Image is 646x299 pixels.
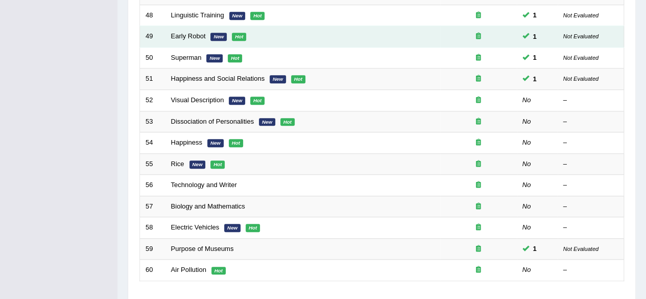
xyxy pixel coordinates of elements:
[229,12,246,20] em: New
[446,223,511,233] div: Exam occurring question
[563,12,599,18] small: Not Evaluated
[280,118,295,126] em: Hot
[563,138,618,148] div: –
[522,223,531,231] em: No
[140,238,165,260] td: 59
[563,55,599,61] small: Not Evaluated
[246,224,260,232] em: Hot
[446,138,511,148] div: Exam occurring question
[232,33,246,41] em: Hot
[446,202,511,212] div: Exam occurring question
[210,160,225,169] em: Hot
[171,75,265,82] a: Happiness and Social Relations
[563,117,618,127] div: –
[140,132,165,154] td: 54
[522,96,531,104] em: No
[446,117,511,127] div: Exam occurring question
[446,96,511,105] div: Exam occurring question
[140,153,165,175] td: 55
[529,31,541,42] span: You can still take this question
[529,243,541,254] span: You can still take this question
[211,267,226,275] em: Hot
[140,26,165,48] td: 49
[229,97,245,105] em: New
[522,181,531,189] em: No
[140,196,165,217] td: 57
[140,217,165,239] td: 58
[140,5,165,26] td: 48
[171,139,202,146] a: Happiness
[171,160,184,168] a: Rice
[250,12,265,20] em: Hot
[171,54,202,61] a: Superman
[446,180,511,190] div: Exam occurring question
[529,52,541,63] span: You can still take this question
[563,96,618,105] div: –
[207,139,224,147] em: New
[563,223,618,233] div: –
[446,32,511,41] div: Exam occurring question
[189,160,206,169] em: New
[171,245,234,252] a: Purpose of Museums
[224,224,241,232] em: New
[563,202,618,212] div: –
[563,159,618,169] div: –
[171,266,206,273] a: Air Pollution
[446,265,511,275] div: Exam occurring question
[250,97,265,105] em: Hot
[446,159,511,169] div: Exam occurring question
[522,266,531,273] em: No
[171,181,237,189] a: Technology and Writer
[446,11,511,20] div: Exam occurring question
[210,33,227,41] em: New
[522,160,531,168] em: No
[529,74,541,84] span: You can still take this question
[140,260,165,281] td: 60
[522,202,531,210] em: No
[140,175,165,196] td: 56
[140,47,165,68] td: 50
[171,223,220,231] a: Electric Vehicles
[171,118,254,125] a: Dissociation of Personalities
[563,33,599,39] small: Not Evaluated
[563,265,618,275] div: –
[563,180,618,190] div: –
[171,96,224,104] a: Visual Description
[446,53,511,63] div: Exam occurring question
[522,139,531,146] em: No
[140,111,165,132] td: 53
[140,68,165,90] td: 51
[563,76,599,82] small: Not Evaluated
[563,246,599,252] small: Not Evaluated
[206,54,223,62] em: New
[291,75,305,83] em: Hot
[446,244,511,254] div: Exam occurring question
[228,54,242,62] em: Hot
[140,89,165,111] td: 52
[270,75,286,83] em: New
[522,118,531,125] em: No
[171,11,224,19] a: Linguistic Training
[229,139,243,147] em: Hot
[171,32,206,40] a: Early Robot
[171,202,245,210] a: Biology and Mathematics
[446,74,511,84] div: Exam occurring question
[529,10,541,20] span: You can still take this question
[259,118,275,126] em: New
